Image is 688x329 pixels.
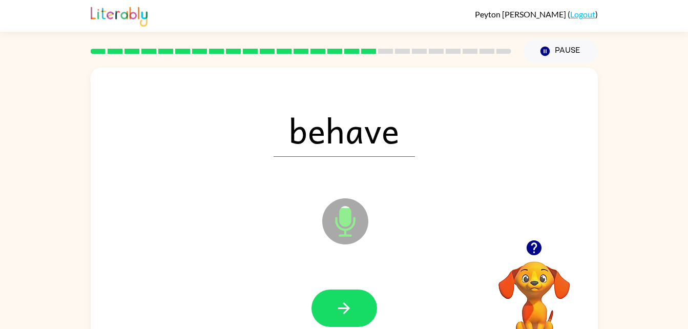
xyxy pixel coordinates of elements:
[475,9,568,19] span: Peyton [PERSON_NAME]
[91,4,148,27] img: Literably
[570,9,595,19] a: Logout
[274,104,415,157] span: behave
[475,9,598,19] div: ( )
[524,39,598,63] button: Pause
